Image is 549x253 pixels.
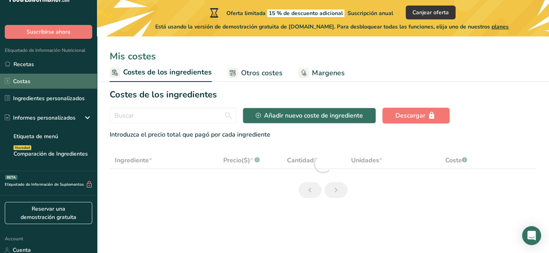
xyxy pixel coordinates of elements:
[110,88,217,101] h2: Costes de los ingredientes
[123,67,212,78] span: Costes de los ingredientes
[298,64,345,82] a: Margenes
[208,8,393,17] div: Oferta limitada
[325,182,348,198] a: Siguiente página
[243,108,376,124] button: Añadir nuevo coste de ingrediente
[267,10,344,17] span: 15 % de descuento adicional
[110,108,236,124] input: Buscar
[492,23,509,30] span: planes
[382,108,450,124] button: Descargar
[348,10,393,17] span: Suscripción anual
[312,68,345,78] span: Margenes
[110,130,536,139] div: Introduzca el precio total que pagó por cada ingrediente
[298,182,321,198] a: Página anterior
[97,49,549,63] div: Mis costes
[228,64,283,82] a: Otros costes
[241,68,283,78] span: Otros costes
[406,6,456,19] button: Canjear oferta
[256,111,363,120] div: Añadir nuevo coste de ingrediente
[522,226,541,245] div: Open Intercom Messenger
[5,202,92,224] a: Reservar una demostración gratuita
[5,25,92,39] button: Suscribirse ahora
[5,114,76,122] div: Informes personalizados
[110,63,212,82] a: Costes de los ingredientes
[5,175,17,180] div: BETA
[395,111,437,120] div: Descargar
[27,28,70,36] span: Suscribirse ahora
[155,23,509,31] span: Está usando la versión de demostración gratuita de [DOMAIN_NAME]. Para desbloquear todas las func...
[412,8,449,17] span: Canjear oferta
[13,145,31,150] div: Novedad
